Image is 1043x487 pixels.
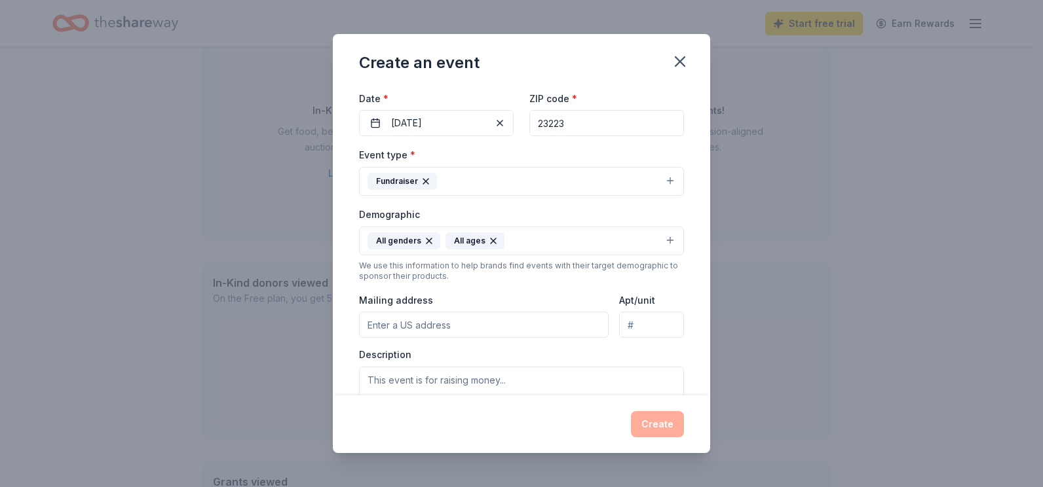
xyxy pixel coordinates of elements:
label: Date [359,92,514,105]
div: All ages [446,232,504,249]
button: Fundraiser [359,167,684,196]
div: All genders [368,232,440,249]
input: 12345 (U.S. only) [529,110,684,136]
label: ZIP code [529,92,577,105]
label: Description [359,348,411,361]
button: [DATE] [359,110,514,136]
input: Enter a US address [359,312,609,338]
label: Event type [359,149,415,162]
input: # [619,312,684,338]
label: Apt/unit [619,294,655,307]
div: Fundraiser [368,173,437,190]
div: We use this information to help brands find events with their target demographic to sponsor their... [359,261,684,281]
label: Demographic [359,208,420,221]
div: Create an event [359,52,480,73]
button: All gendersAll ages [359,226,684,255]
label: Mailing address [359,294,433,307]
